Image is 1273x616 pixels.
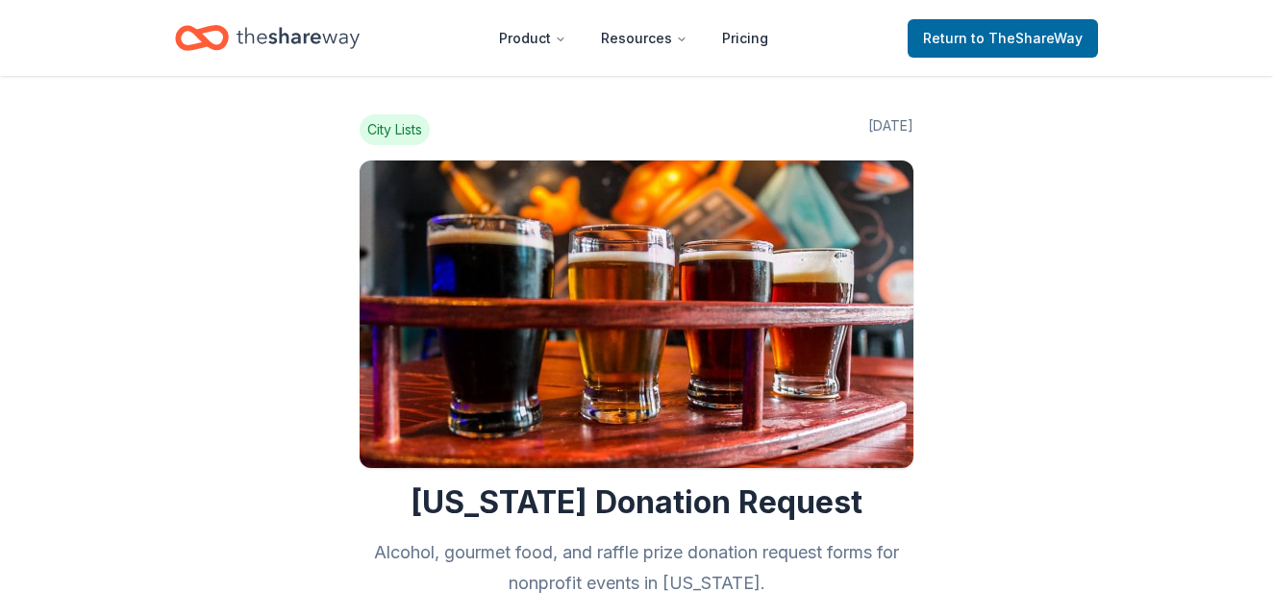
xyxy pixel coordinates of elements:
h1: [US_STATE] Donation Request [360,483,913,522]
a: Home [175,15,360,61]
span: [DATE] [868,114,913,145]
h2: Alcohol, gourmet food, and raffle prize donation request forms for nonprofit events in [US_STATE]. [360,537,913,599]
span: City Lists [360,114,430,145]
button: Product [484,19,582,58]
img: Image for California Donation Request [360,160,913,468]
a: Returnto TheShareWay [908,19,1098,58]
span: Return [923,27,1083,50]
a: Pricing [707,19,784,58]
button: Resources [586,19,703,58]
span: to TheShareWay [971,30,1083,46]
nav: Main [484,15,784,61]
